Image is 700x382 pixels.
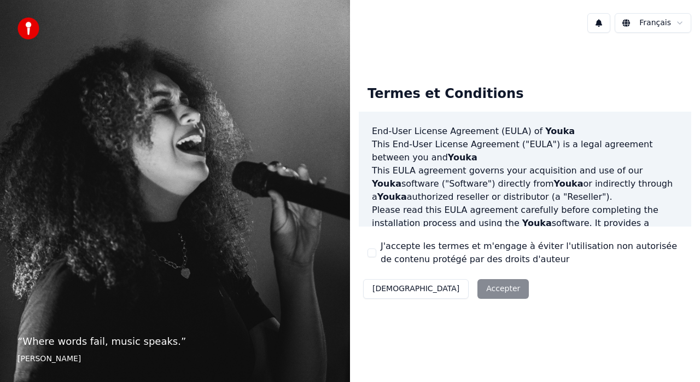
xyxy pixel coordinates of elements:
[554,178,584,189] span: Youka
[372,164,678,204] p: This EULA agreement governs your acquisition and use of our software ("Software") directly from o...
[363,279,469,299] button: [DEMOGRAPHIC_DATA]
[372,178,401,189] span: Youka
[17,354,332,364] footer: [PERSON_NAME]
[377,192,407,202] span: Youka
[359,77,532,112] div: Termes et Conditions
[17,334,332,349] p: “ Where words fail, music speaks. ”
[372,138,678,164] p: This End-User License Agreement ("EULA") is a legal agreement between you and
[448,152,477,163] span: Youka
[545,126,575,136] span: Youka
[381,240,682,266] label: J'accepte les termes et m'engage à éviter l'utilisation non autorisée de contenu protégé par des ...
[372,204,678,256] p: Please read this EULA agreement carefully before completing the installation process and using th...
[372,125,678,138] h3: End-User License Agreement (EULA) of
[17,18,39,39] img: youka
[522,218,552,228] span: Youka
